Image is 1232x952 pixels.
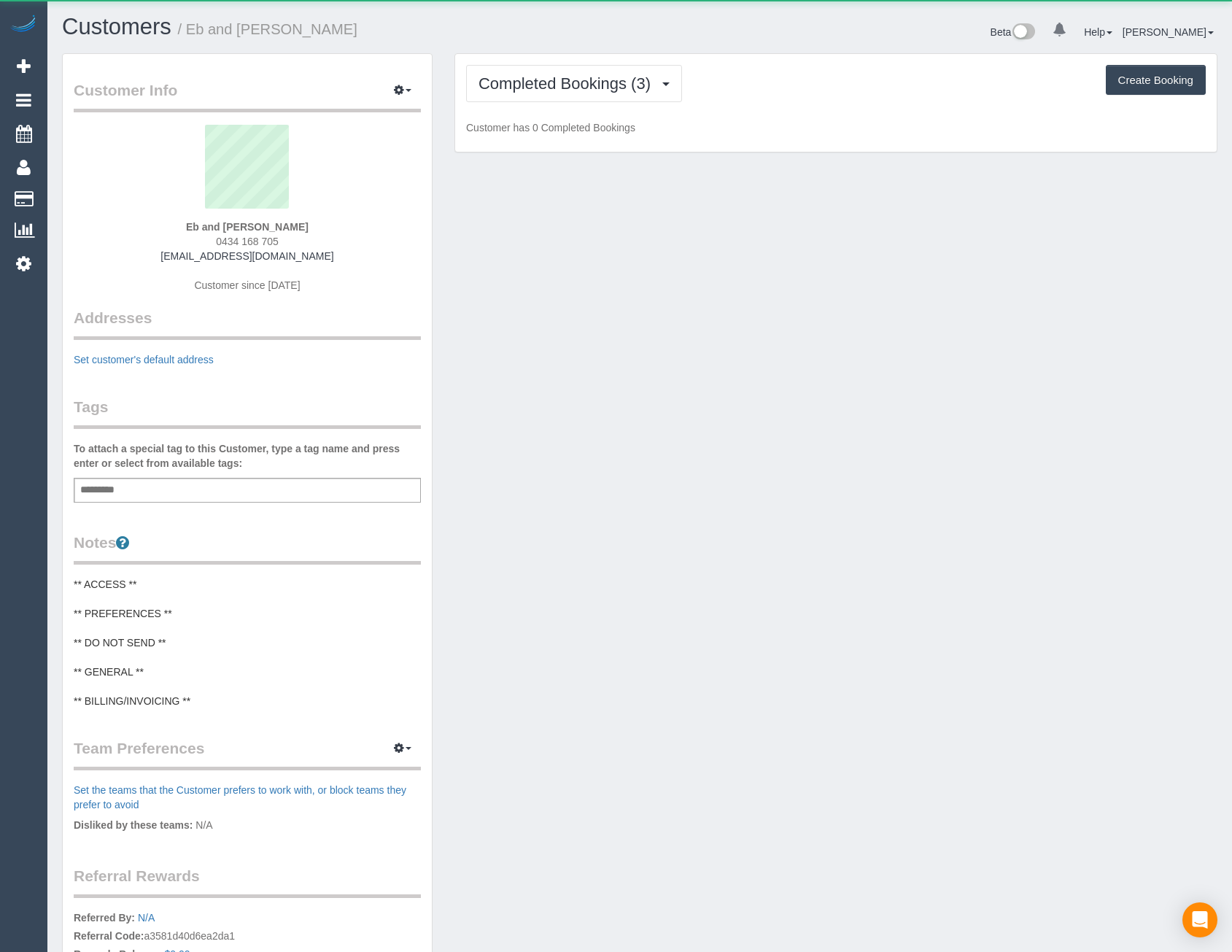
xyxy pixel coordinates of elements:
strong: Eb and [PERSON_NAME] [186,221,309,233]
a: Set customer's default address [74,354,214,365]
span: N/A [195,819,212,831]
button: Completed Bookings (3) [466,65,682,102]
span: Completed Bookings (3) [479,74,658,93]
a: Beta [991,26,1036,38]
a: N/A [138,912,155,924]
legend: Referral Rewards [74,865,421,898]
button: Create Booking [1106,65,1206,96]
small: / Eb and [PERSON_NAME] [178,21,357,37]
a: [EMAIL_ADDRESS][DOMAIN_NAME] [160,250,333,262]
label: Disliked by these teams: [74,818,193,832]
legend: Customer Info [74,80,421,112]
span: Customer since [DATE] [194,279,300,291]
img: Automaid Logo [9,15,38,35]
legend: Notes [74,532,421,565]
a: [PERSON_NAME] [1123,26,1214,38]
img: New interface [1011,23,1035,42]
label: To attach a special tag to this Customer, type a tag name and press enter or select from availabl... [74,441,421,471]
label: Referral Code: [74,929,144,943]
div: Open Intercom Messenger [1182,902,1217,937]
p: Customer has 0 Completed Bookings [466,120,1206,135]
a: Set the teams that the Customer prefers to work with, or block teams they prefer to avoid [74,784,406,810]
a: Help [1084,26,1112,38]
legend: Tags [74,396,421,429]
span: 0434 168 705 [216,236,279,247]
label: Referred By: [74,910,135,925]
a: Customers [62,14,171,39]
legend: Team Preferences [74,738,421,770]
